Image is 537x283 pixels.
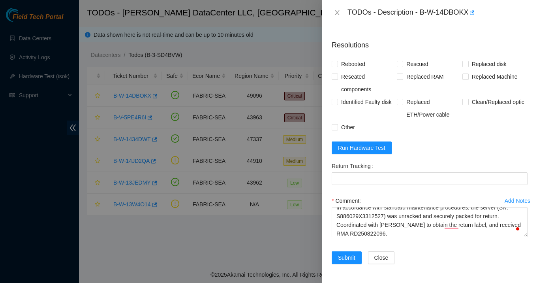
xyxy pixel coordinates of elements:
[332,251,362,264] button: Submit
[505,198,530,204] div: Add Notes
[338,253,355,262] span: Submit
[469,70,521,83] span: Replaced Machine
[332,194,365,207] label: Comment
[332,34,528,51] p: Resolutions
[368,251,395,264] button: Close
[469,58,510,70] span: Replaced disk
[338,70,397,96] span: Reseated components
[469,96,528,108] span: Clean/Replaced optic
[332,141,392,154] button: Run Hardware Test
[338,96,395,108] span: Identified Faulty disk
[332,9,343,17] button: Close
[334,9,340,16] span: close
[504,194,531,207] button: Add Notes
[332,207,528,237] textarea: To enrich screen reader interactions, please activate Accessibility in Grammarly extension settings
[332,160,376,172] label: Return Tracking
[403,96,462,121] span: Replaced ETH/Power cable
[403,58,431,70] span: Rescued
[347,6,528,19] div: TODOs - Description - B-W-14DBOKX
[338,143,385,152] span: Run Hardware Test
[403,70,447,83] span: Replaced RAM
[338,58,368,70] span: Rebooted
[332,172,528,185] input: Return Tracking
[338,121,358,134] span: Other
[374,253,389,262] span: Close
